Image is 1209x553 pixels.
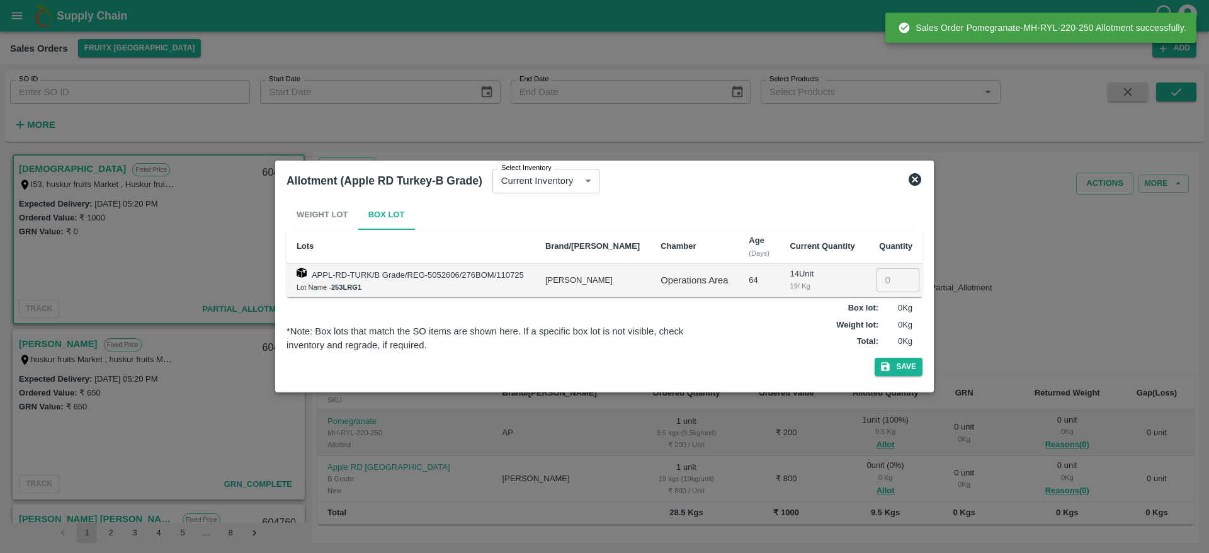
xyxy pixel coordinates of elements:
b: Current Quantity [790,241,854,251]
input: 0 [877,268,919,292]
label: Box lot : [848,302,878,314]
td: 64 [739,264,780,297]
div: Sales Order Pomegranate-MH-RYL-220-250 Allotment successfully. [898,16,1186,39]
label: Total : [857,336,878,348]
td: APPL-RD-TURK/B Grade/REG-5052606/276BOM/110725 [287,264,535,297]
b: Chamber [661,241,696,251]
div: (Days) [749,248,769,259]
p: 0 Kg [881,302,912,314]
td: 14 Unit [780,264,865,297]
b: Lots [297,241,314,251]
button: Save [875,358,922,376]
button: Box Lot [358,200,415,230]
div: Operations Area [661,273,729,287]
p: Current Inventory [501,174,574,188]
div: Lot Name - [297,282,525,293]
p: 0 Kg [881,319,912,331]
img: box [297,268,307,278]
p: 0 Kg [881,336,912,348]
b: Age [749,236,764,245]
div: *Note: Box lots that match the SO items are shown here. If a specific box lot is not visible, che... [287,324,710,353]
div: 19 / Kg [790,280,855,292]
b: Brand/[PERSON_NAME] [545,241,640,251]
td: [PERSON_NAME] [535,264,650,297]
b: 253LRG1 [331,283,361,291]
label: Weight lot : [836,319,878,331]
label: Select Inventory [501,163,552,173]
b: Allotment (Apple RD Turkey-B Grade) [287,174,482,187]
b: Quantity [879,241,912,251]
